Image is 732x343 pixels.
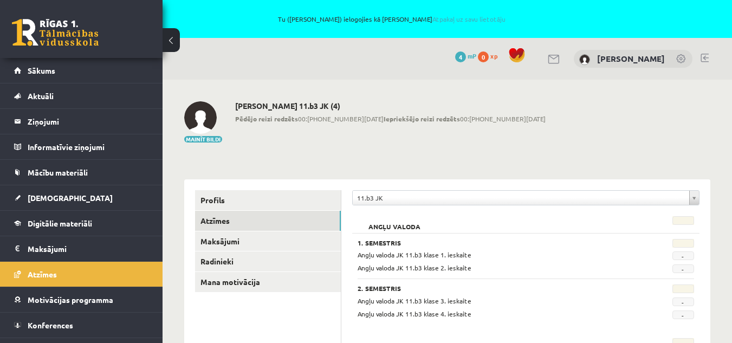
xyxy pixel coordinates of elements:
[125,16,659,22] span: Tu ([PERSON_NAME]) ielogojies kā [PERSON_NAME]
[28,193,113,203] span: [DEMOGRAPHIC_DATA]
[14,211,149,236] a: Digitālie materiāli
[184,101,217,134] img: Roberts Veško
[432,15,506,23] a: Atpakaļ uz savu lietotāju
[195,211,341,231] a: Atzīmes
[358,284,635,292] h3: 2. Semestris
[384,114,460,123] b: Iepriekšējo reizi redzēts
[14,83,149,108] a: Aktuāli
[235,114,546,124] span: 00:[PHONE_NUMBER][DATE] 00:[PHONE_NUMBER][DATE]
[455,51,466,62] span: 4
[455,51,476,60] a: 4 mP
[235,114,298,123] b: Pēdējo reizi redzēts
[14,313,149,338] a: Konferences
[353,191,699,205] a: 11.b3 JK
[14,236,149,261] a: Maksājumi
[358,239,635,247] h3: 1. Semestris
[14,287,149,312] a: Motivācijas programma
[579,54,590,65] img: Roberts Veško
[195,190,341,210] a: Profils
[28,320,73,330] span: Konferences
[597,53,665,64] a: [PERSON_NAME]
[468,51,476,60] span: mP
[672,251,694,260] span: -
[478,51,489,62] span: 0
[28,91,54,101] span: Aktuāli
[28,66,55,75] span: Sākums
[672,297,694,306] span: -
[195,251,341,271] a: Radinieki
[28,109,149,134] legend: Ziņojumi
[478,51,503,60] a: 0 xp
[14,160,149,185] a: Mācību materiāli
[28,295,113,305] span: Motivācijas programma
[358,216,431,227] h2: Angļu valoda
[358,309,471,318] span: Angļu valoda JK 11.b3 klase 4. ieskaite
[490,51,497,60] span: xp
[28,134,149,159] legend: Informatīvie ziņojumi
[672,310,694,319] span: -
[28,269,57,279] span: Atzīmes
[358,250,471,259] span: Angļu valoda JK 11.b3 klase 1. ieskaite
[28,167,88,177] span: Mācību materiāli
[672,264,694,273] span: -
[28,236,149,261] legend: Maksājumi
[358,296,471,305] span: Angļu valoda JK 11.b3 klase 3. ieskaite
[14,185,149,210] a: [DEMOGRAPHIC_DATA]
[14,109,149,134] a: Ziņojumi
[235,101,546,111] h2: [PERSON_NAME] 11.b3 JK (4)
[14,134,149,159] a: Informatīvie ziņojumi
[28,218,92,228] span: Digitālie materiāli
[12,19,99,46] a: Rīgas 1. Tālmācības vidusskola
[195,231,341,251] a: Maksājumi
[358,263,471,272] span: Angļu valoda JK 11.b3 klase 2. ieskaite
[14,262,149,287] a: Atzīmes
[14,58,149,83] a: Sākums
[184,136,222,143] button: Mainīt bildi
[195,272,341,292] a: Mana motivācija
[357,191,685,205] span: 11.b3 JK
